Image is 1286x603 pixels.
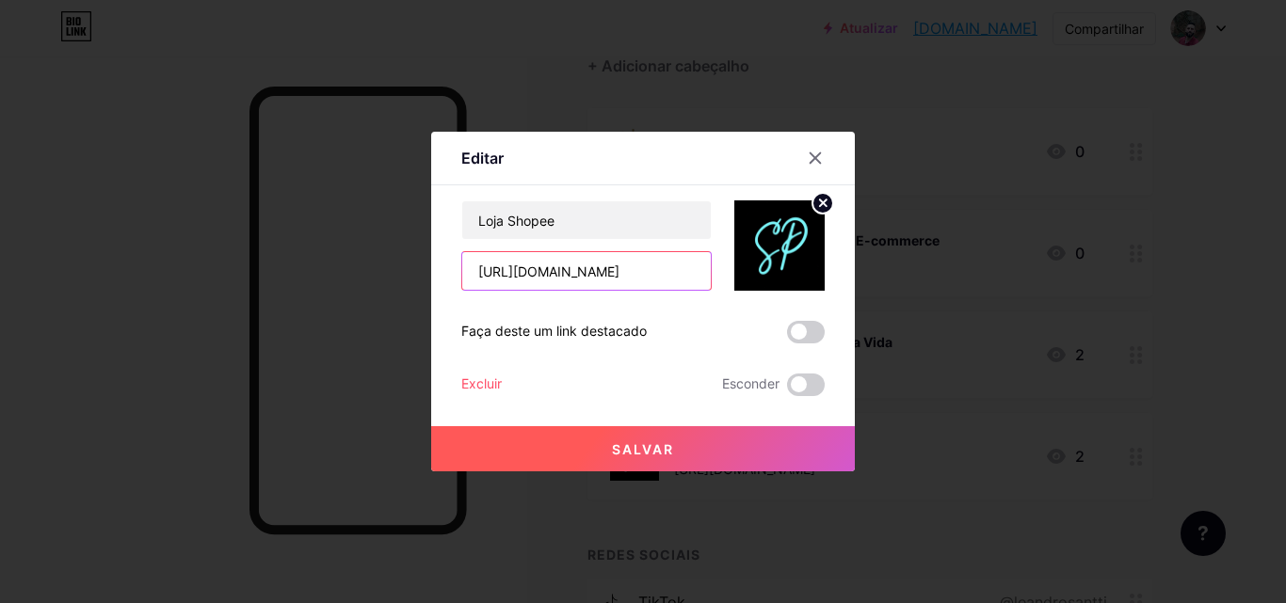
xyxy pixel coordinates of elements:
[461,375,502,391] font: Excluir
[431,426,855,471] button: Salvar
[461,323,647,339] font: Faça deste um link destacado
[722,375,780,391] font: Esconder
[462,201,711,239] input: Título
[461,149,504,167] font: Editar
[612,441,674,457] font: Salvar
[462,252,711,290] input: URL
[734,200,825,291] img: link_miniatura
